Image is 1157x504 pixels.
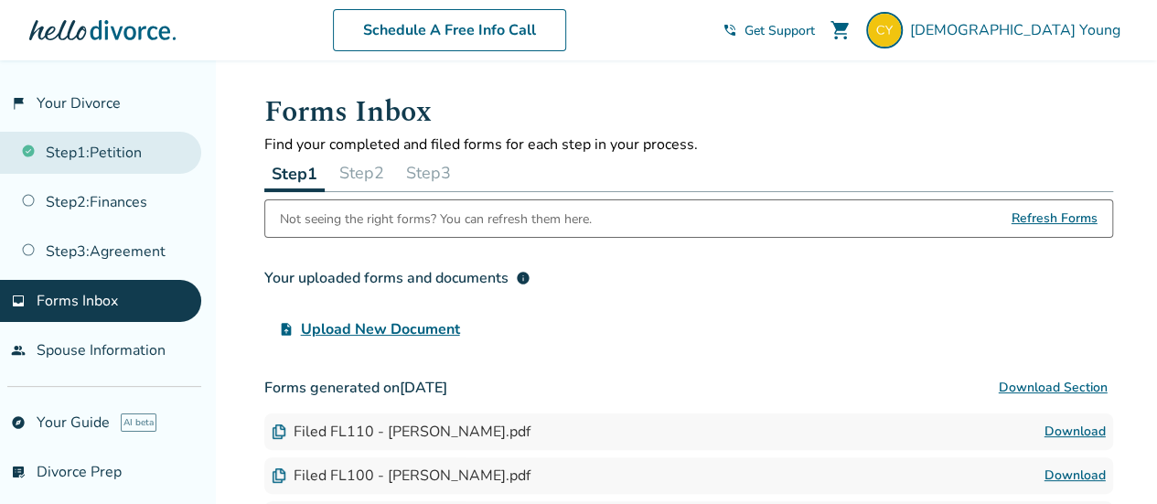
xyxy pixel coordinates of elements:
[723,23,737,38] span: phone_in_talk
[272,468,286,483] img: Document
[37,291,118,311] span: Forms Inbox
[910,20,1128,40] span: [DEMOGRAPHIC_DATA] Young
[1045,421,1106,443] a: Download
[866,12,903,48] img: Christi Young
[11,465,26,479] span: list_alt_check
[264,370,1113,406] h3: Forms generated on [DATE]
[333,9,566,51] a: Schedule A Free Info Call
[11,96,26,111] span: flag_2
[332,155,391,191] button: Step2
[11,294,26,308] span: inbox
[11,343,26,358] span: people
[745,22,815,39] span: Get Support
[279,322,294,337] span: upload_file
[272,424,286,439] img: Document
[830,19,852,41] span: shopping_cart
[11,415,26,430] span: explore
[1066,416,1157,504] iframe: Chat Widget
[399,155,458,191] button: Step3
[1012,200,1098,237] span: Refresh Forms
[516,271,530,285] span: info
[993,370,1113,406] button: Download Section
[121,413,156,432] span: AI beta
[1045,465,1106,487] a: Download
[264,267,530,289] div: Your uploaded forms and documents
[264,90,1113,134] h1: Forms Inbox
[264,134,1113,155] p: Find your completed and filed forms for each step in your process.
[272,466,530,486] div: Filed FL100 - [PERSON_NAME].pdf
[280,200,592,237] div: Not seeing the right forms? You can refresh them here.
[272,422,530,442] div: Filed FL110 - [PERSON_NAME].pdf
[301,318,460,340] span: Upload New Document
[264,155,325,192] button: Step1
[723,22,815,39] a: phone_in_talkGet Support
